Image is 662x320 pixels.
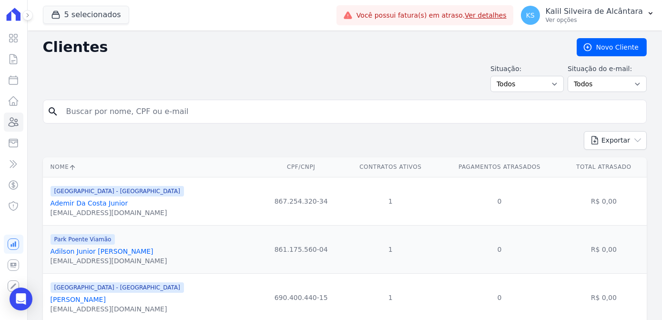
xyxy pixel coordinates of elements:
td: 867.254.320-34 [259,177,343,225]
div: Open Intercom Messenger [10,288,32,310]
td: 861.175.560-04 [259,225,343,273]
td: 1 [343,177,438,225]
a: Ver detalhes [465,11,507,19]
div: [EMAIL_ADDRESS][DOMAIN_NAME] [51,256,167,266]
th: Nome [43,157,260,177]
div: [EMAIL_ADDRESS][DOMAIN_NAME] [51,208,184,217]
a: [PERSON_NAME] [51,296,106,303]
td: 0 [438,177,560,225]
button: KS Kalil Silveira de Alcântara Ver opções [513,2,662,29]
td: R$ 0,00 [561,225,647,273]
div: [EMAIL_ADDRESS][DOMAIN_NAME] [51,304,184,314]
td: 1 [343,225,438,273]
th: Total Atrasado [561,157,647,177]
span: KS [526,12,535,19]
span: Você possui fatura(s) em atraso. [356,10,507,21]
span: [GEOGRAPHIC_DATA] - [GEOGRAPHIC_DATA] [51,282,184,293]
label: Situação: [490,64,564,74]
a: Adilson Junior [PERSON_NAME] [51,248,153,255]
th: CPF/CNPJ [259,157,343,177]
td: 0 [438,225,560,273]
a: Ademir Da Costa Junior [51,199,128,207]
h2: Clientes [43,39,561,56]
label: Situação do e-mail: [568,64,647,74]
p: Kalil Silveira de Alcântara [546,7,643,16]
span: Park Poente Viamão [51,234,115,245]
span: [GEOGRAPHIC_DATA] - [GEOGRAPHIC_DATA] [51,186,184,196]
p: Ver opções [546,16,643,24]
button: 5 selecionados [43,6,129,24]
a: Novo Cliente [577,38,647,56]
input: Buscar por nome, CPF ou e-mail [61,102,642,121]
th: Contratos Ativos [343,157,438,177]
th: Pagamentos Atrasados [438,157,560,177]
i: search [47,106,59,117]
td: R$ 0,00 [561,177,647,225]
button: Exportar [584,131,647,150]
